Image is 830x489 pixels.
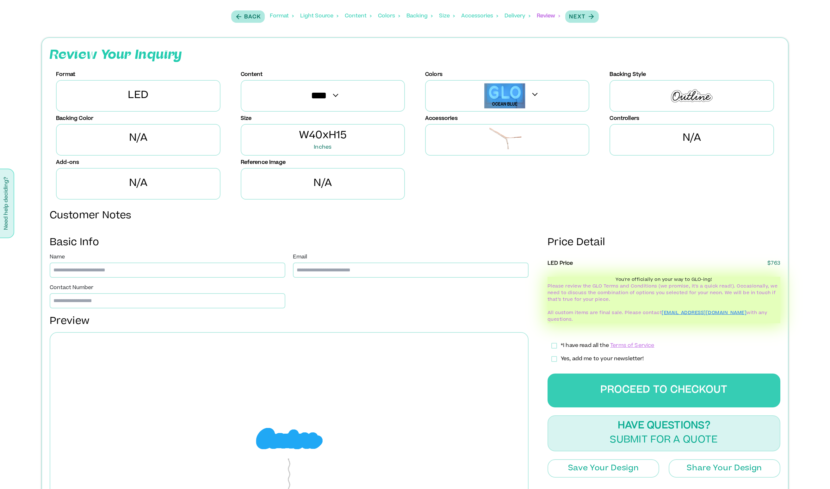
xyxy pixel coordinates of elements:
p: LED Price [548,260,573,267]
a: [EMAIL_ADDRESS][DOMAIN_NAME] [662,311,746,315]
div: Light Source [300,6,338,26]
p: Colors [425,71,443,78]
p: Price Detail [548,236,780,250]
div: Backing [406,6,433,26]
label: Contact Number [50,284,93,292]
button: Save Your Design [548,459,659,478]
img: Img Image https://glo-studio-resources.s3.amazonaws.com/c88753cb-7fdf-4e68-8ff7-7e912c0afc33-LED%... [484,83,525,108]
div: Content [345,6,372,26]
p: Customer Notes [50,209,780,223]
p: Please review the GLO Terms and Conditions (we promise, it's a quick read!). Occasionally, we nee... [548,283,780,303]
p: N/A [129,176,147,191]
p: Next [569,13,585,21]
button: Next [565,10,599,23]
img: Backing Img [668,84,716,108]
div: Accessories [461,6,498,26]
div: Format [270,6,294,26]
div: Delivery [505,6,530,26]
p: Backing Color [56,115,93,122]
p: You're officially on your way to GLO-ing! [548,277,780,283]
p: Review Your Inquiry [50,46,183,65]
p: N/A [313,176,332,191]
div: Colors [378,6,400,26]
p: Back [244,13,261,21]
p: N/A [129,131,147,149]
p: Controllers [610,115,639,122]
p: Size [241,115,252,122]
p: Yes, add me to your newsletter! [561,355,644,363]
div: Review [537,6,560,26]
p: Content [241,71,263,78]
button: Share Your Design [669,459,780,478]
p: Reference Image [241,159,286,166]
iframe: Chat Widget [798,459,830,489]
p: N/A [683,131,701,149]
button: Proceed to Checkout [548,374,780,407]
label: Name [50,253,65,261]
p: Preview [50,315,529,329]
span: W40xH15 [299,128,347,151]
button: Have Questions?Submit for a Quote [548,415,780,451]
div: Creators [252,418,326,459]
div: Size [439,6,455,26]
button: Back [231,10,265,23]
label: Email [293,253,307,261]
p: All custom items are final sale. Please contact with any questions. [548,310,780,323]
a: Terms of Service [610,343,654,348]
p: Basic Info [50,236,529,250]
span: Inches [299,144,347,151]
p: Backing Style [610,71,646,78]
p: Have Questions? [618,419,710,433]
p: Add-ons [56,159,79,166]
p: *I have read all the [561,342,654,350]
p: Format [56,71,75,78]
p: Submit for a Quote [610,433,718,448]
p: Accessories [425,115,458,122]
p: $ 763 [767,260,780,267]
p: LED [128,88,148,103]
